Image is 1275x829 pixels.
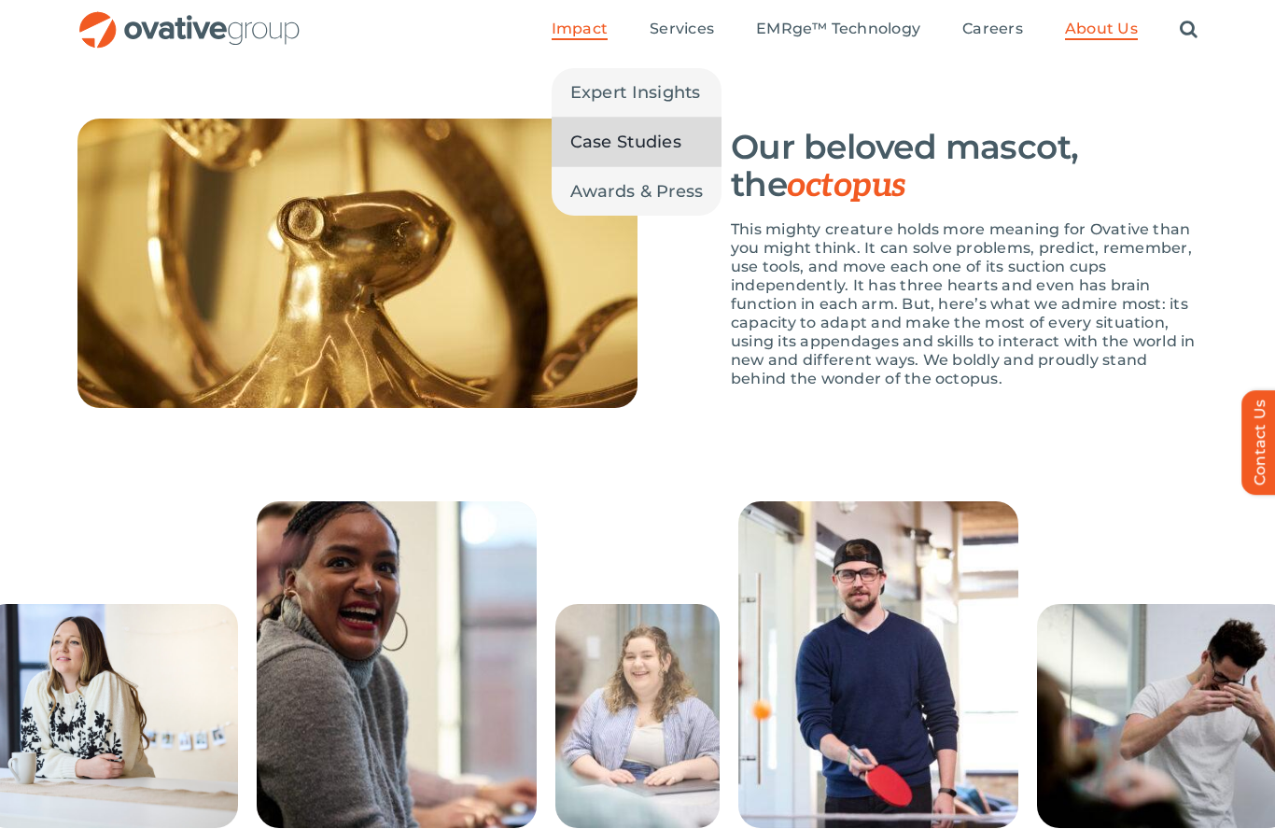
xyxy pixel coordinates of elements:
span: Case Studies [570,129,681,155]
a: Awards & Press [552,167,722,216]
span: EMRge™ Technology [756,20,920,38]
a: Expert Insights [552,68,722,117]
a: OG_Full_horizontal_RGB [77,9,301,27]
span: Awards & Press [570,178,704,204]
a: About Us [1065,20,1138,40]
img: About Us – Bottom Collage 4 [738,501,1018,828]
a: Search [1180,20,1198,40]
img: About Us – Bottom Collage 3 [555,604,720,828]
a: Careers [962,20,1023,40]
span: Impact [552,20,608,38]
span: Services [650,20,714,38]
img: About_Us_-_Octopus[1] [77,119,637,408]
p: This mighty creature holds more meaning for Ovative than you might think. It can solve problems, ... [731,220,1198,388]
span: octopus [787,165,905,206]
a: Impact [552,20,608,40]
a: EMRge™ Technology [756,20,920,40]
img: About Us – Bottom Collage 2 [257,501,537,828]
span: Careers [962,20,1023,38]
h3: Our beloved mascot, the [731,128,1198,204]
a: Case Studies [552,118,722,166]
a: Services [650,20,714,40]
span: Expert Insights [570,79,701,105]
span: About Us [1065,20,1138,38]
